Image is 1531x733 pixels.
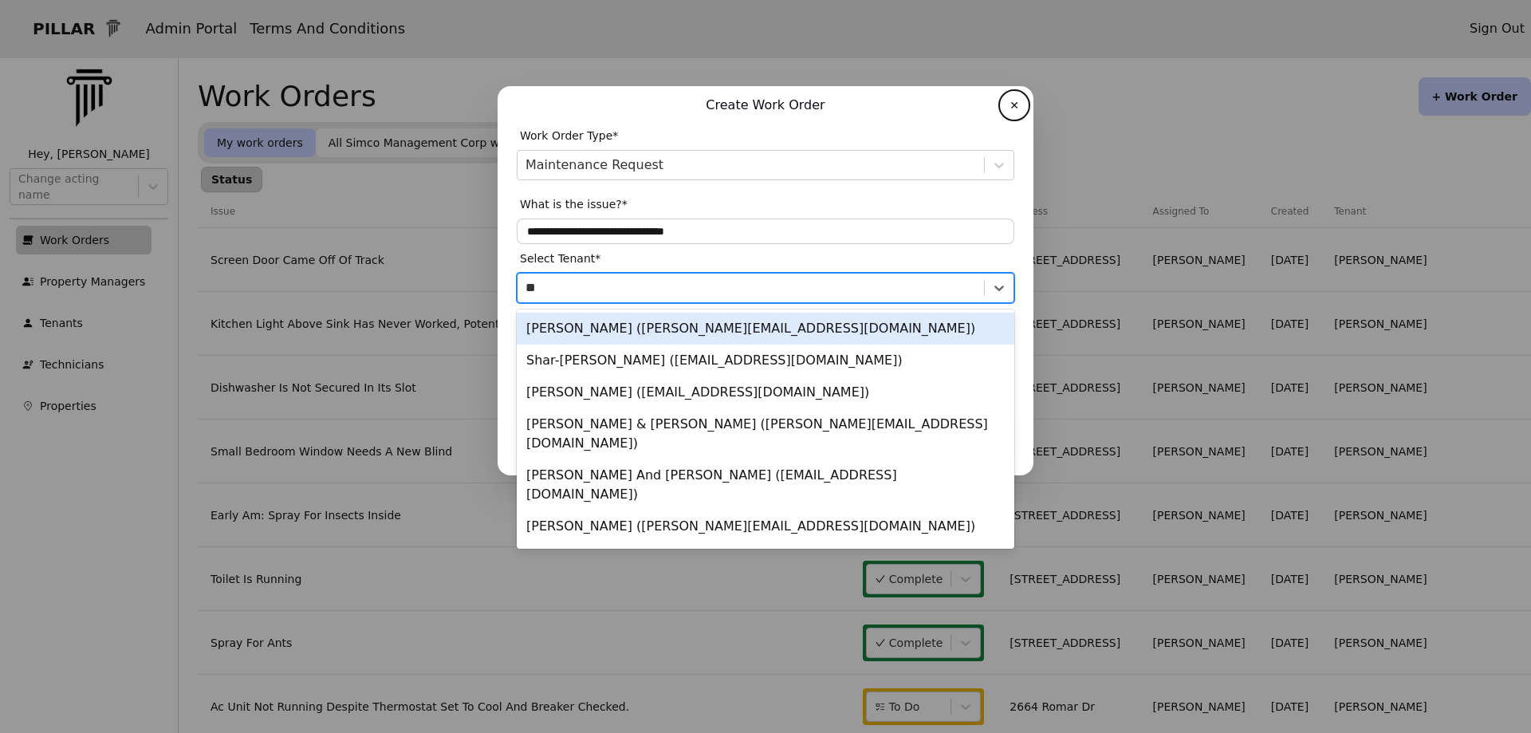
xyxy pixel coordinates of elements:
div: [PERSON_NAME] & [PERSON_NAME] ([PERSON_NAME][EMAIL_ADDRESS][DOMAIN_NAME]) [517,408,1014,459]
p: Create Work Order [517,96,1014,115]
div: [PERSON_NAME] ([PERSON_NAME][EMAIL_ADDRESS][DOMAIN_NAME]) [517,510,1014,542]
div: Shar-[PERSON_NAME] ([EMAIL_ADDRESS][DOMAIN_NAME]) [517,345,1014,376]
div: [PERSON_NAME] And [PERSON_NAME] ([EMAIL_ADDRESS][DOMAIN_NAME]) [517,459,1014,510]
div: [PERSON_NAME] ([EMAIL_ADDRESS][DOMAIN_NAME]) [517,542,1014,574]
div: [PERSON_NAME] ([PERSON_NAME][EMAIL_ADDRESS][DOMAIN_NAME]) [517,313,1014,345]
button: ✕ [1002,93,1027,118]
span: What is the issue?* [520,196,628,212]
div: [PERSON_NAME] ([EMAIL_ADDRESS][DOMAIN_NAME]) [517,376,1014,408]
span: Work Order Type* [520,128,618,144]
span: Select Tenant* [520,250,600,266]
